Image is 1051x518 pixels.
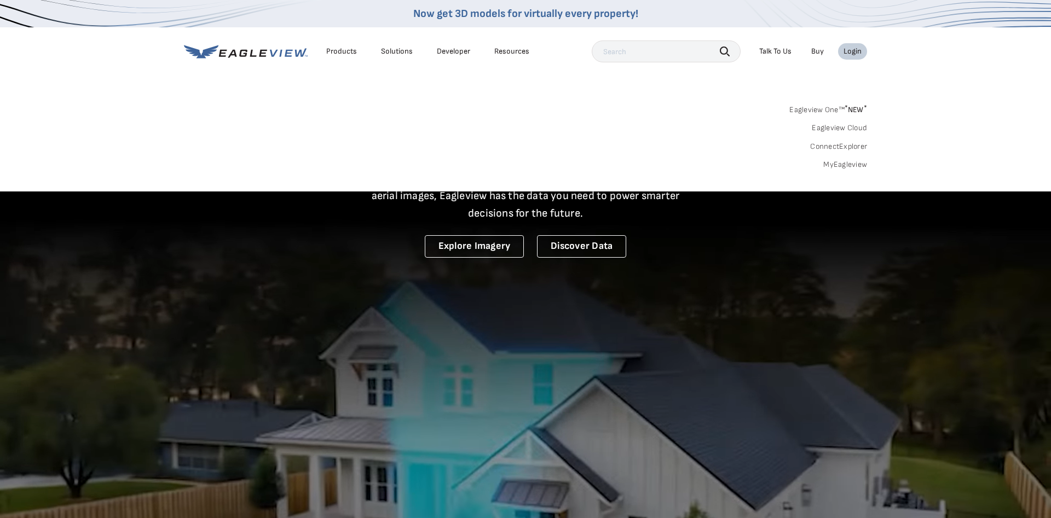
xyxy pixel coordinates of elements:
[381,46,413,56] div: Solutions
[437,46,470,56] a: Developer
[425,235,524,258] a: Explore Imagery
[326,46,357,56] div: Products
[494,46,529,56] div: Resources
[789,102,867,114] a: Eagleview One™*NEW*
[413,7,638,20] a: Now get 3D models for virtually every property!
[823,160,867,170] a: MyEagleview
[845,105,867,114] span: NEW
[811,46,824,56] a: Buy
[844,46,862,56] div: Login
[812,123,867,133] a: Eagleview Cloud
[759,46,792,56] div: Talk To Us
[537,235,626,258] a: Discover Data
[592,40,741,62] input: Search
[358,170,693,222] p: A new era starts here. Built on more than 3.5 billion high-resolution aerial images, Eagleview ha...
[810,142,867,152] a: ConnectExplorer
